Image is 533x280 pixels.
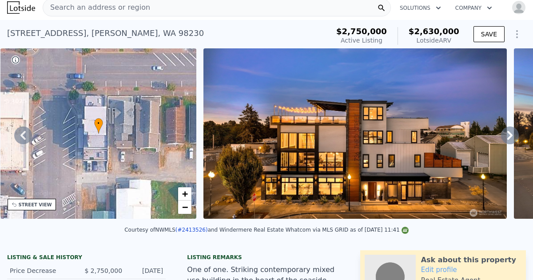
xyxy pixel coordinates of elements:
div: Listing remarks [187,254,346,261]
a: Zoom in [178,187,191,201]
span: − [182,201,188,213]
a: Zoom out [178,201,191,214]
span: Search an address or region [43,2,150,13]
div: Price Decrease [10,266,77,275]
div: • [94,118,103,134]
div: Ask about this property [421,255,516,265]
div: LISTING & SALE HISTORY [7,254,166,263]
span: $2,750,000 [336,27,387,36]
div: Courtesy of NWMLS and Windermere Real Estate Whatcom via MLS GRID as of [DATE] 11:41 [124,227,409,233]
div: [DATE] [129,266,163,275]
img: NWMLS Logo [402,227,409,234]
a: Edit profile [421,266,457,274]
img: Sale: 167278794 Parcel: 127745744 [203,48,506,219]
span: Active Listing [341,37,382,44]
a: (#2413526) [175,227,208,233]
button: Show Options [508,25,526,43]
span: $ 2,750,000 [84,267,122,274]
span: • [94,119,103,127]
div: Lotside ARV [409,36,459,45]
div: STREET VIEW [19,201,52,208]
img: avatar [512,0,526,15]
img: Lotside [7,1,35,14]
span: $2,630,000 [409,27,459,36]
button: SAVE [473,26,505,42]
span: + [182,188,188,199]
div: [STREET_ADDRESS] , [PERSON_NAME] , WA 98230 [7,27,204,39]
